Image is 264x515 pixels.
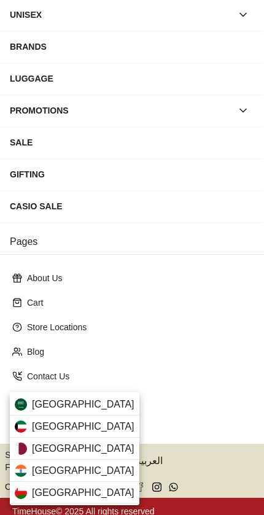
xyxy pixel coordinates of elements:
span: [GEOGRAPHIC_DATA] [32,463,134,478]
img: Qatar [15,443,27,455]
span: [GEOGRAPHIC_DATA] [32,397,134,412]
img: India [15,465,27,477]
span: [GEOGRAPHIC_DATA] [32,419,134,434]
img: Oman [15,487,27,499]
span: [GEOGRAPHIC_DATA] [32,441,134,456]
img: Saudi Arabia [15,398,27,411]
img: Kuwait [15,420,27,433]
span: [GEOGRAPHIC_DATA] [32,486,134,500]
